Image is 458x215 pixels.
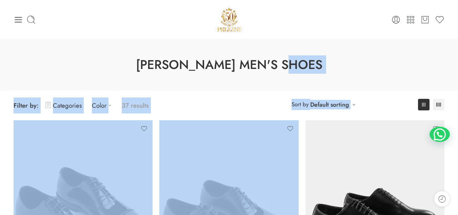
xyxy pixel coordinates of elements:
[45,97,82,113] a: Categories
[215,5,244,34] a: Pellini -
[92,97,115,113] a: Color
[391,15,401,24] a: Login / Register
[310,100,349,109] a: Default sorting
[420,15,430,24] a: Cart
[215,5,244,34] img: Pellini
[17,56,441,74] h1: [PERSON_NAME] Men's Shoes
[435,15,444,24] a: Wishlist
[122,97,149,113] p: 37 results
[292,99,308,110] span: Sort by
[14,101,39,110] span: Filter by:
